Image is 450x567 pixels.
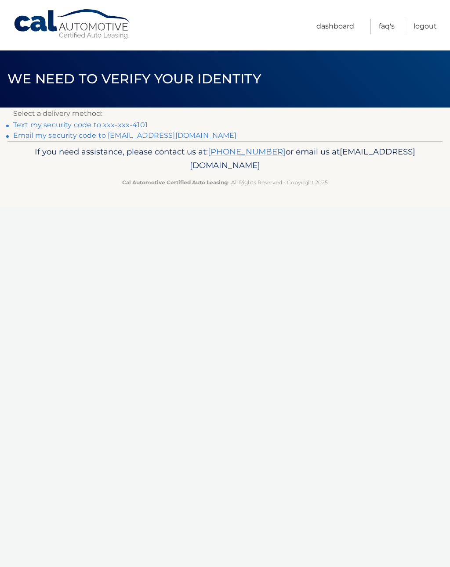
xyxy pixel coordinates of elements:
a: Text my security code to xxx-xxx-4101 [13,121,148,129]
a: Dashboard [316,19,354,34]
p: Select a delivery method: [13,108,437,120]
p: If you need assistance, please contact us at: or email us at [21,145,429,173]
a: Cal Automotive [13,9,132,40]
a: Logout [414,19,437,34]
strong: Cal Automotive Certified Auto Leasing [122,179,228,186]
span: We need to verify your identity [7,71,261,87]
p: - All Rights Reserved - Copyright 2025 [21,178,429,187]
a: Email my security code to [EMAIL_ADDRESS][DOMAIN_NAME] [13,131,237,140]
a: [PHONE_NUMBER] [208,147,286,157]
a: FAQ's [379,19,395,34]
